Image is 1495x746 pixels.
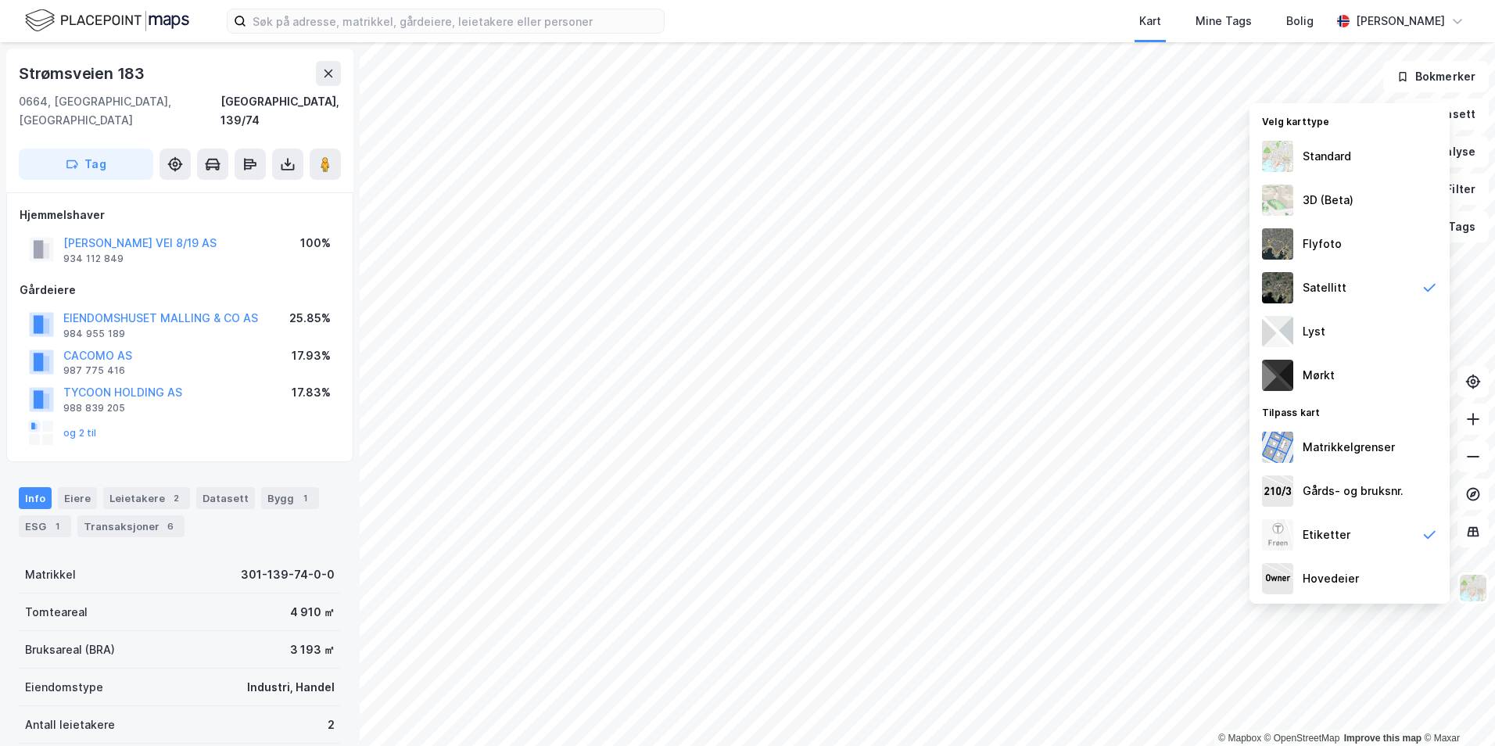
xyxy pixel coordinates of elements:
div: Lyst [1303,322,1325,341]
div: 2 [328,716,335,734]
img: Z [1262,141,1293,172]
div: Bruksareal (BRA) [25,640,115,659]
div: Standard [1303,147,1351,166]
button: Datasett [1393,99,1489,130]
a: Mapbox [1218,733,1261,744]
div: 934 112 849 [63,253,124,265]
img: nCdM7BzjoCAAAAAElFTkSuQmCC [1262,360,1293,391]
div: Gårdeiere [20,281,340,299]
div: Industri, Handel [247,678,335,697]
div: Leietakere [103,487,190,509]
div: Mine Tags [1196,12,1252,30]
div: Mørkt [1303,366,1335,385]
div: Etiketter [1303,525,1350,544]
a: OpenStreetMap [1264,733,1340,744]
div: Kart [1139,12,1161,30]
div: Bolig [1286,12,1314,30]
div: Tomteareal [25,603,88,622]
div: 3 193 ㎡ [290,640,335,659]
img: 9k= [1262,272,1293,303]
div: [PERSON_NAME] [1356,12,1445,30]
img: Z [1262,228,1293,260]
button: Filter [1414,174,1489,205]
div: Strømsveien 183 [19,61,148,86]
div: Tilpass kart [1249,397,1450,425]
div: 2 [168,490,184,506]
div: 988 839 205 [63,402,125,414]
div: Velg karttype [1249,106,1450,134]
img: luj3wr1y2y3+OchiMxRmMxRlscgabnMEmZ7DJGWxyBpucwSZnsMkZbHIGm5zBJmewyRlscgabnMEmZ7DJGWxyBpucwSZnsMkZ... [1262,316,1293,347]
div: Matrikkel [25,565,76,584]
img: Z [1262,519,1293,551]
img: cadastreKeys.547ab17ec502f5a4ef2b.jpeg [1262,475,1293,507]
button: Tag [19,149,153,180]
div: 984 955 189 [63,328,125,340]
div: ESG [19,515,71,537]
div: Gårds- og bruksnr. [1303,482,1404,500]
div: Bygg [261,487,319,509]
div: 17.93% [292,346,331,365]
button: Bokmerker [1383,61,1489,92]
div: 1 [297,490,313,506]
div: Hovedeier [1303,569,1359,588]
div: Matrikkelgrenser [1303,438,1395,457]
div: 301-139-74-0-0 [241,565,335,584]
div: 25.85% [289,309,331,328]
div: Eiere [58,487,97,509]
button: Tags [1416,211,1489,242]
div: 0664, [GEOGRAPHIC_DATA], [GEOGRAPHIC_DATA] [19,92,220,130]
div: Flyfoto [1303,235,1342,253]
div: 100% [300,234,331,253]
img: logo.f888ab2527a4732fd821a326f86c7f29.svg [25,7,189,34]
div: Antall leietakere [25,716,115,734]
div: Info [19,487,52,509]
a: Improve this map [1344,733,1422,744]
div: Transaksjoner [77,515,185,537]
img: Z [1262,185,1293,216]
div: Hjemmelshaver [20,206,340,224]
input: Søk på adresse, matrikkel, gårdeiere, leietakere eller personer [246,9,664,33]
img: cadastreBorders.cfe08de4b5ddd52a10de.jpeg [1262,432,1293,463]
div: 4 910 ㎡ [290,603,335,622]
div: 17.83% [292,383,331,402]
img: majorOwner.b5e170eddb5c04bfeeff.jpeg [1262,563,1293,594]
div: Satellitt [1303,278,1346,297]
iframe: Chat Widget [1417,671,1495,746]
div: Eiendomstype [25,678,103,697]
img: Z [1458,573,1488,603]
div: [GEOGRAPHIC_DATA], 139/74 [220,92,341,130]
div: Datasett [196,487,255,509]
div: 987 775 416 [63,364,125,377]
div: 6 [163,518,178,534]
div: 3D (Beta) [1303,191,1353,210]
div: 1 [49,518,65,534]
